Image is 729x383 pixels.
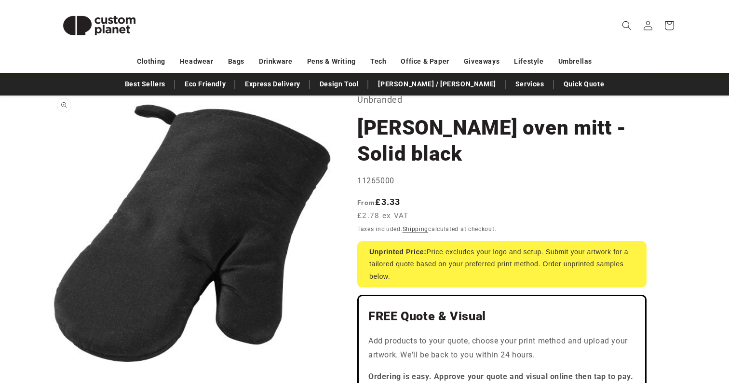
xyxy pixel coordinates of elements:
[514,53,543,70] a: Lifestyle
[228,53,244,70] a: Bags
[357,92,647,108] p: Unbranded
[357,199,375,206] span: From
[51,4,148,47] img: Custom Planet
[558,53,592,70] a: Umbrellas
[464,53,499,70] a: Giveaways
[564,279,729,383] iframe: Chat Widget
[357,197,401,207] strong: £3.33
[357,224,647,234] div: Taxes included. calculated at checkout.
[373,76,500,93] a: [PERSON_NAME] / [PERSON_NAME]
[180,76,230,93] a: Eco Friendly
[307,53,356,70] a: Pens & Writing
[137,53,165,70] a: Clothing
[259,53,292,70] a: Drinkware
[368,334,635,362] p: Add products to your quote, choose your print method and upload your artwork. We'll be back to yo...
[559,76,609,93] a: Quick Quote
[403,226,429,233] a: Shipping
[180,53,214,70] a: Headwear
[401,53,449,70] a: Office & Paper
[369,248,427,256] strong: Unprinted Price:
[357,115,647,167] h1: [PERSON_NAME] oven mitt - Solid black
[315,76,364,93] a: Design Tool
[511,76,549,93] a: Services
[357,241,647,287] div: Price excludes your logo and setup. Submit your artwork for a tailored quote based on your prefer...
[357,176,394,185] span: 11265000
[120,76,170,93] a: Best Sellers
[357,210,409,221] span: £2.78 ex VAT
[370,53,386,70] a: Tech
[51,92,333,374] media-gallery: Gallery Viewer
[616,15,637,36] summary: Search
[368,309,635,324] h2: FREE Quote & Visual
[240,76,305,93] a: Express Delivery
